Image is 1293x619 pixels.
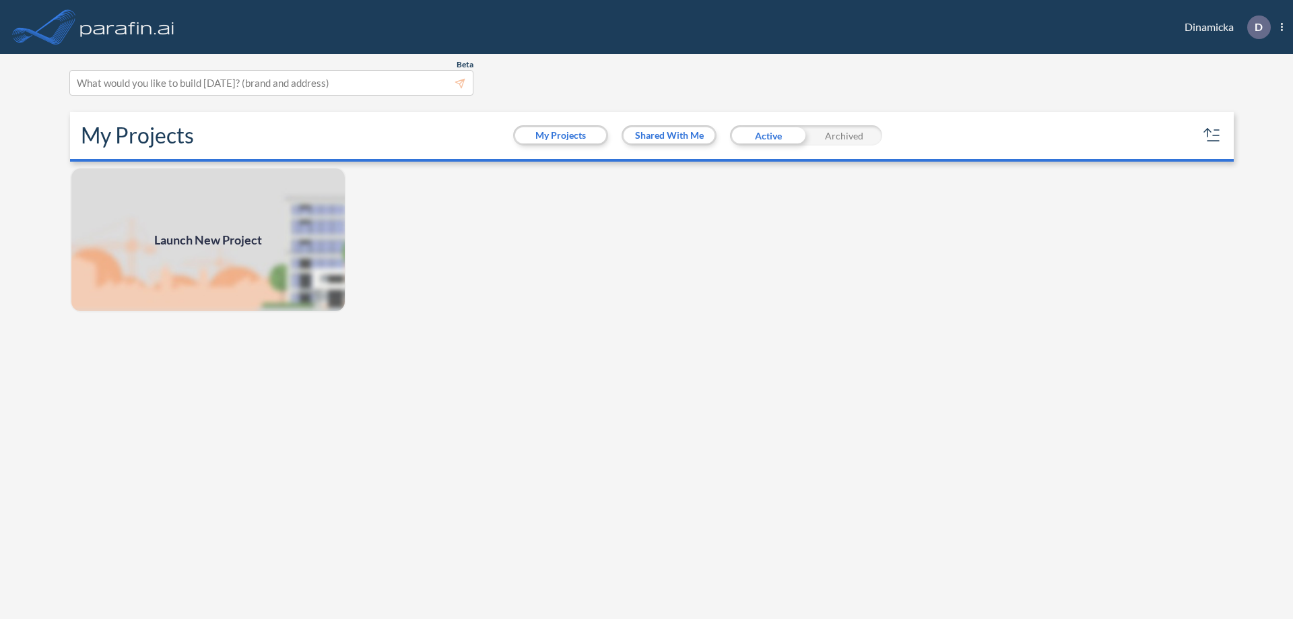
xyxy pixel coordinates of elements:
[515,127,606,143] button: My Projects
[81,123,194,148] h2: My Projects
[154,231,262,249] span: Launch New Project
[806,125,882,145] div: Archived
[1255,21,1263,33] p: D
[730,125,806,145] div: Active
[457,59,473,70] span: Beta
[1201,125,1223,146] button: sort
[1164,15,1283,39] div: Dinamicka
[624,127,715,143] button: Shared With Me
[70,167,346,313] a: Launch New Project
[77,13,177,40] img: logo
[70,167,346,313] img: add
